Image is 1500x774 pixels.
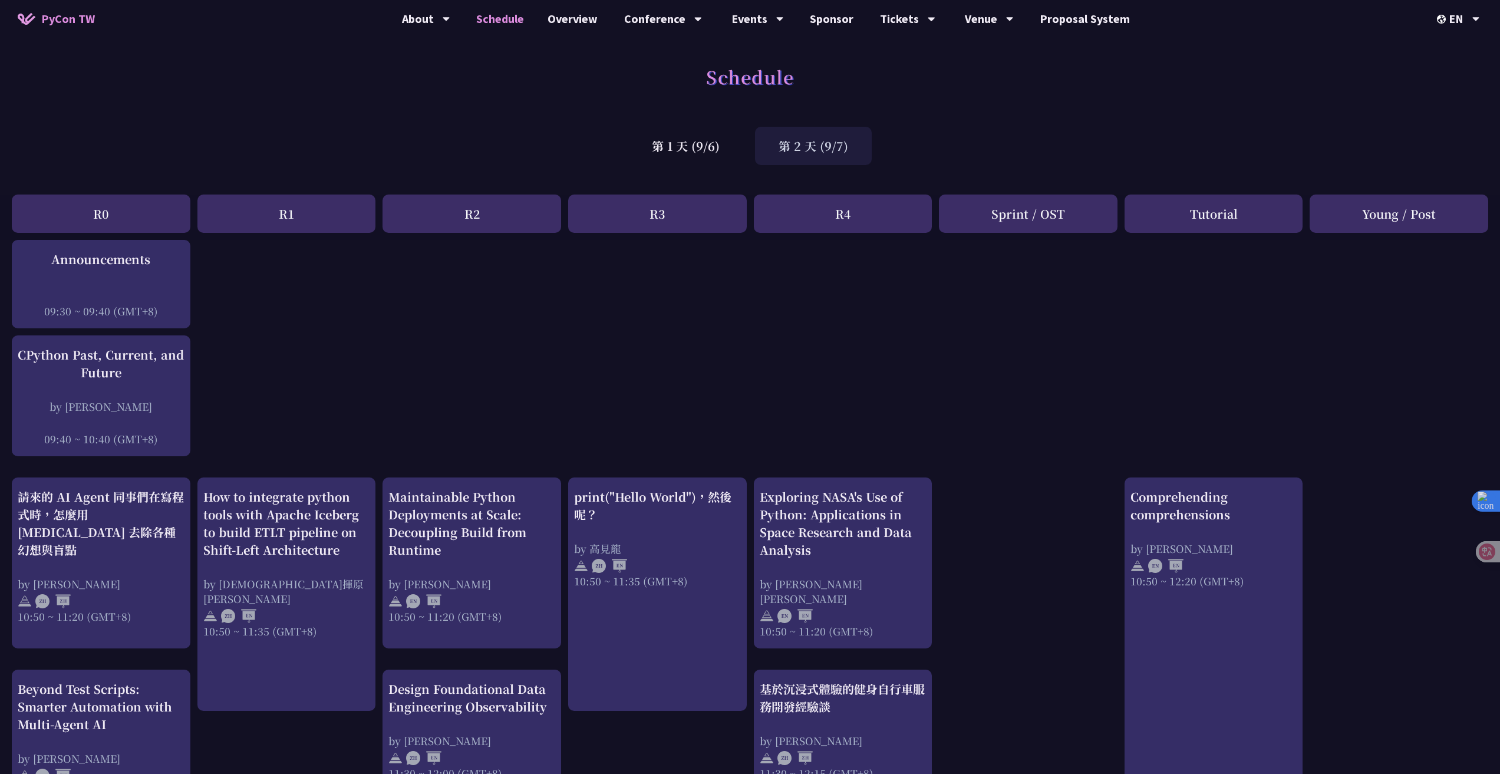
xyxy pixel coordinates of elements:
div: 10:50 ~ 11:20 (GMT+8) [18,609,184,624]
div: 10:50 ~ 11:20 (GMT+8) [388,609,555,624]
div: 第 1 天 (9/6) [628,127,743,165]
img: svg+xml;base64,PHN2ZyB4bWxucz0iaHR0cDovL3d3dy53My5vcmcvMjAwMC9zdmciIHdpZHRoPSIyNCIgaGVpZ2h0PSIyNC... [203,609,217,623]
img: ZHEN.371966e.svg [406,751,441,765]
div: R3 [568,195,747,233]
div: by 高見龍 [574,541,741,556]
div: R2 [383,195,561,233]
img: svg+xml;base64,PHN2ZyB4bWxucz0iaHR0cDovL3d3dy53My5vcmcvMjAwMC9zdmciIHdpZHRoPSIyNCIgaGVpZ2h0PSIyNC... [1130,559,1145,573]
div: by [PERSON_NAME] [18,399,184,414]
div: R1 [197,195,376,233]
div: 10:50 ~ 11:35 (GMT+8) [203,624,370,638]
div: Tutorial [1125,195,1303,233]
div: Beyond Test Scripts: Smarter Automation with Multi-Agent AI [18,680,184,733]
div: Comprehending comprehensions [1130,488,1297,523]
h1: Schedule [706,59,794,94]
a: 請來的 AI Agent 同事們在寫程式時，怎麼用 [MEDICAL_DATA] 去除各種幻想與盲點 by [PERSON_NAME] 10:50 ~ 11:20 (GMT+8) [18,488,184,624]
div: Maintainable Python Deployments at Scale: Decoupling Build from Runtime [388,488,555,559]
img: svg+xml;base64,PHN2ZyB4bWxucz0iaHR0cDovL3d3dy53My5vcmcvMjAwMC9zdmciIHdpZHRoPSIyNCIgaGVpZ2h0PSIyNC... [574,559,588,573]
a: Comprehending comprehensions by [PERSON_NAME] 10:50 ~ 12:20 (GMT+8) [1130,488,1297,588]
div: 請來的 AI Agent 同事們在寫程式時，怎麼用 [MEDICAL_DATA] 去除各種幻想與盲點 [18,488,184,559]
div: 09:30 ~ 09:40 (GMT+8) [18,304,184,318]
img: ENEN.5a408d1.svg [1148,559,1183,573]
div: by [PERSON_NAME] [760,733,927,748]
div: R4 [754,195,932,233]
div: by [PERSON_NAME] [18,751,184,766]
img: ZHEN.371966e.svg [221,609,256,623]
div: 第 2 天 (9/7) [755,127,872,165]
div: 基於沉浸式體驗的健身自行車服務開發經驗談 [760,680,927,716]
div: Young / Post [1310,195,1488,233]
div: by [PERSON_NAME] [388,733,555,748]
div: by [PERSON_NAME] [PERSON_NAME] [760,577,927,606]
img: ZHZH.38617ef.svg [777,751,813,765]
a: Maintainable Python Deployments at Scale: Decoupling Build from Runtime by [PERSON_NAME] 10:50 ~ ... [388,488,555,624]
div: 10:50 ~ 11:20 (GMT+8) [760,624,927,638]
div: 10:50 ~ 12:20 (GMT+8) [1130,574,1297,588]
div: by [DEMOGRAPHIC_DATA]揮原 [PERSON_NAME] [203,577,370,606]
img: svg+xml;base64,PHN2ZyB4bWxucz0iaHR0cDovL3d3dy53My5vcmcvMjAwMC9zdmciIHdpZHRoPSIyNCIgaGVpZ2h0PSIyNC... [388,751,403,765]
img: svg+xml;base64,PHN2ZyB4bWxucz0iaHR0cDovL3d3dy53My5vcmcvMjAwMC9zdmciIHdpZHRoPSIyNCIgaGVpZ2h0PSIyNC... [388,594,403,608]
div: How to integrate python tools with Apache Iceberg to build ETLT pipeline on Shift-Left Architecture [203,488,370,559]
div: print("Hello World")，然後呢？ [574,488,741,523]
div: 10:50 ~ 11:35 (GMT+8) [574,574,741,588]
img: svg+xml;base64,PHN2ZyB4bWxucz0iaHR0cDovL3d3dy53My5vcmcvMjAwMC9zdmciIHdpZHRoPSIyNCIgaGVpZ2h0PSIyNC... [760,751,774,765]
img: ENEN.5a408d1.svg [777,609,813,623]
a: CPython Past, Current, and Future by [PERSON_NAME] 09:40 ~ 10:40 (GMT+8) [18,346,184,446]
div: 09:40 ~ 10:40 (GMT+8) [18,432,184,446]
div: Exploring NASA's Use of Python: Applications in Space Research and Data Analysis [760,488,927,559]
div: R0 [12,195,190,233]
a: How to integrate python tools with Apache Iceberg to build ETLT pipeline on Shift-Left Architectu... [203,488,370,638]
img: Home icon of PyCon TW 2025 [18,13,35,25]
a: PyCon TW [6,4,107,34]
img: ZHZH.38617ef.svg [35,594,71,608]
img: ZHEN.371966e.svg [592,559,627,573]
div: Design Foundational Data Engineering Observability [388,680,555,716]
div: CPython Past, Current, and Future [18,346,184,381]
img: svg+xml;base64,PHN2ZyB4bWxucz0iaHR0cDovL3d3dy53My5vcmcvMjAwMC9zdmciIHdpZHRoPSIyNCIgaGVpZ2h0PSIyNC... [760,609,774,623]
span: PyCon TW [41,10,95,28]
div: by [PERSON_NAME] [18,577,184,591]
div: by [PERSON_NAME] [1130,541,1297,556]
img: svg+xml;base64,PHN2ZyB4bWxucz0iaHR0cDovL3d3dy53My5vcmcvMjAwMC9zdmciIHdpZHRoPSIyNCIgaGVpZ2h0PSIyNC... [18,594,32,608]
div: Sprint / OST [939,195,1117,233]
a: print("Hello World")，然後呢？ by 高見龍 10:50 ~ 11:35 (GMT+8) [574,488,741,588]
a: Exploring NASA's Use of Python: Applications in Space Research and Data Analysis by [PERSON_NAME]... [760,488,927,638]
img: ENEN.5a408d1.svg [406,594,441,608]
img: Locale Icon [1437,15,1449,24]
div: by [PERSON_NAME] [388,577,555,591]
div: Announcements [18,251,184,268]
